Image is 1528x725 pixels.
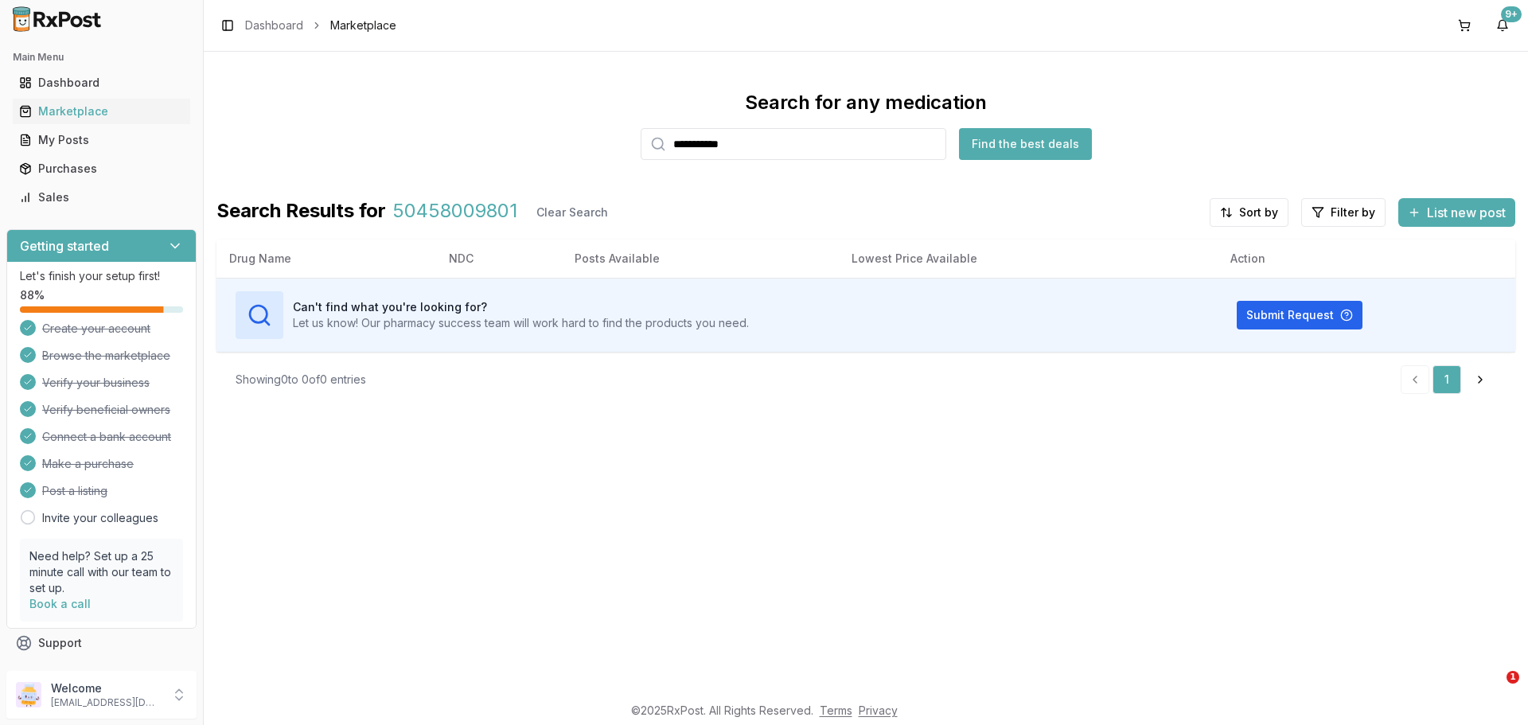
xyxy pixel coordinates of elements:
th: NDC [436,240,562,278]
a: Privacy [859,704,898,717]
a: Terms [820,704,852,717]
h2: Main Menu [13,51,190,64]
a: Book a call [29,597,91,610]
div: Search for any medication [745,90,987,115]
a: List new post [1398,206,1515,222]
div: Showing 0 to 0 of 0 entries [236,372,366,388]
span: Browse the marketplace [42,348,170,364]
p: Need help? Set up a 25 minute call with our team to set up. [29,548,173,596]
span: Sort by [1239,205,1278,220]
span: Connect a bank account [42,429,171,445]
button: Sales [6,185,197,210]
a: Marketplace [13,97,190,126]
iframe: Intercom live chat [1474,671,1512,709]
nav: breadcrumb [245,18,396,33]
h3: Can't find what you're looking for? [293,299,749,315]
span: Make a purchase [42,456,134,472]
a: Dashboard [13,68,190,97]
img: User avatar [16,682,41,707]
th: Posts Available [562,240,839,278]
img: RxPost Logo [6,6,108,32]
div: Purchases [19,161,184,177]
a: Dashboard [245,18,303,33]
div: Sales [19,189,184,205]
button: Feedback [6,657,197,686]
a: Invite your colleagues [42,510,158,526]
div: Marketplace [19,103,184,119]
button: Sort by [1210,198,1288,227]
a: My Posts [13,126,190,154]
a: 1 [1432,365,1461,394]
p: Welcome [51,680,162,696]
a: Purchases [13,154,190,183]
span: Post a listing [42,483,107,499]
a: Sales [13,183,190,212]
span: Search Results for [216,198,386,227]
h3: Getting started [20,236,109,255]
span: Marketplace [330,18,396,33]
button: My Posts [6,127,197,153]
span: Create your account [42,321,150,337]
span: 1 [1507,671,1519,684]
p: Let us know! Our pharmacy success team will work hard to find the products you need. [293,315,749,331]
span: 88 % [20,287,45,303]
button: Submit Request [1237,301,1362,329]
button: Support [6,629,197,657]
button: Clear Search [524,198,621,227]
button: Filter by [1301,198,1386,227]
nav: pagination [1401,365,1496,394]
p: Let's finish your setup first! [20,268,183,284]
button: Dashboard [6,70,197,95]
button: 9+ [1490,13,1515,38]
a: Go to next page [1464,365,1496,394]
div: Dashboard [19,75,184,91]
span: Verify your business [42,375,150,391]
th: Action [1218,240,1515,278]
span: Feedback [38,664,92,680]
span: 50458009801 [392,198,517,227]
button: Find the best deals [959,128,1092,160]
th: Lowest Price Available [839,240,1218,278]
button: List new post [1398,198,1515,227]
button: Marketplace [6,99,197,124]
button: Purchases [6,156,197,181]
th: Drug Name [216,240,436,278]
div: 9+ [1501,6,1522,22]
span: Filter by [1331,205,1375,220]
p: [EMAIL_ADDRESS][DOMAIN_NAME] [51,696,162,709]
div: My Posts [19,132,184,148]
span: Verify beneficial owners [42,402,170,418]
span: List new post [1427,203,1506,222]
